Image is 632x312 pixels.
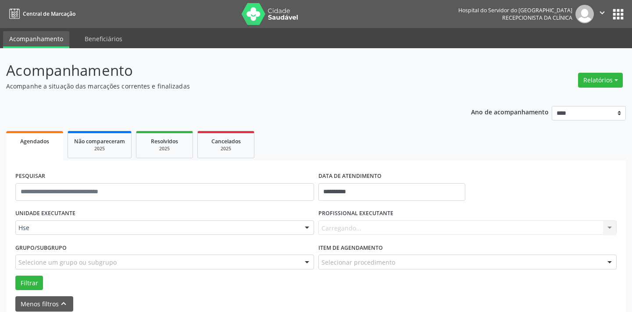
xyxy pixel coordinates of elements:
button: Relatórios [578,73,623,88]
label: DATA DE ATENDIMENTO [318,170,382,183]
button: Filtrar [15,276,43,291]
button:  [594,5,611,23]
span: Cancelados [211,138,241,145]
i: keyboard_arrow_up [59,299,68,308]
button: apps [611,7,626,22]
label: Item de agendamento [318,241,383,255]
button: Menos filtroskeyboard_arrow_up [15,296,73,312]
span: Resolvidos [151,138,178,145]
label: PROFISSIONAL EXECUTANTE [318,207,393,220]
a: Central de Marcação [6,7,75,21]
img: img [575,5,594,23]
span: Não compareceram [74,138,125,145]
a: Acompanhamento [3,31,69,48]
p: Acompanhe a situação das marcações correntes e finalizadas [6,82,440,91]
span: Selecionar procedimento [321,258,395,267]
div: 2025 [143,145,186,152]
span: Recepcionista da clínica [502,14,572,21]
div: 2025 [74,145,125,152]
a: Beneficiários [79,31,129,46]
p: Acompanhamento [6,60,440,82]
span: Selecione um grupo ou subgrupo [18,258,117,267]
span: Hse [18,223,296,232]
label: Grupo/Subgrupo [15,241,67,255]
label: UNIDADE EXECUTANTE [15,207,75,220]
label: PESQUISAR [15,170,45,183]
p: Ano de acompanhamento [471,106,549,117]
span: Agendados [20,138,49,145]
span: Central de Marcação [23,10,75,18]
i:  [597,8,607,18]
div: 2025 [204,145,248,152]
div: Hospital do Servidor do [GEOGRAPHIC_DATA] [458,7,572,14]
